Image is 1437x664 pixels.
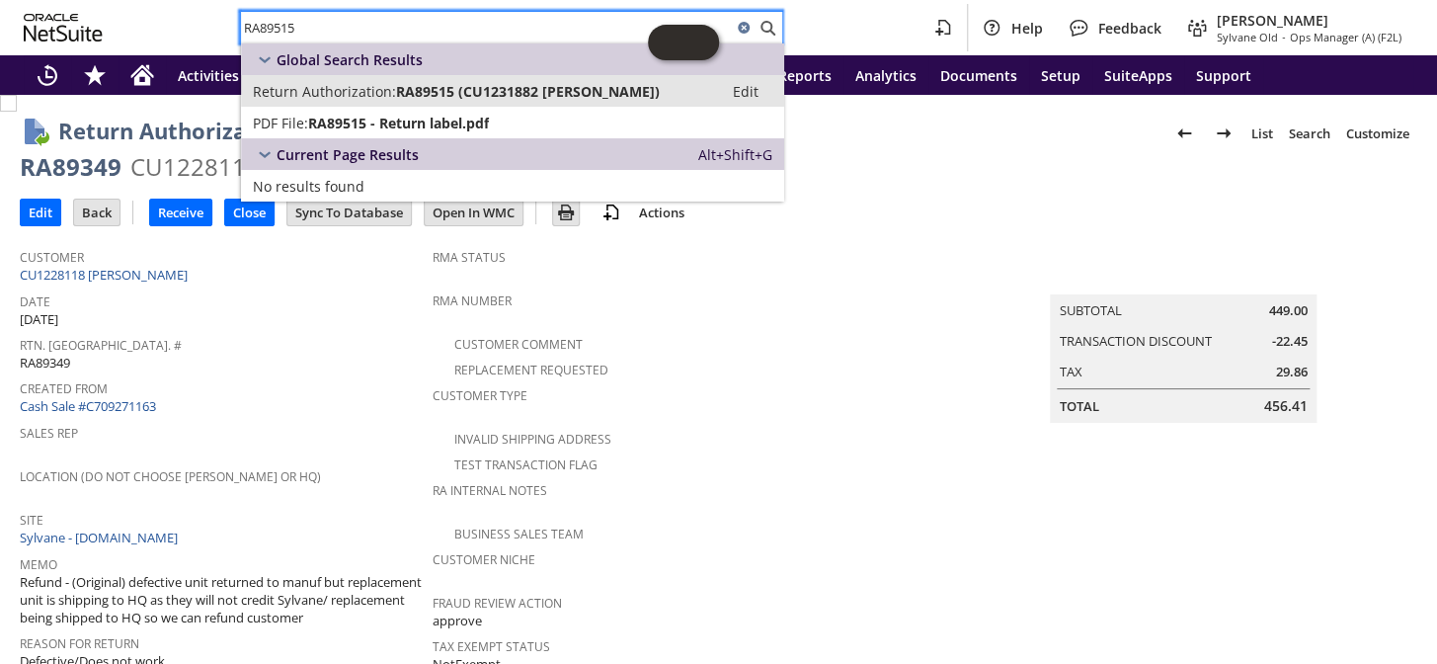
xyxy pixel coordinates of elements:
[21,200,60,225] input: Edit
[20,249,84,266] a: Customer
[287,200,411,225] input: Sync To Database
[130,151,450,183] div: CU1228118 [PERSON_NAME]
[1263,396,1307,416] span: 456.41
[20,380,108,397] a: Created From
[1212,122,1236,145] img: Next
[599,201,623,224] img: add-record.svg
[1217,11,1401,30] span: [PERSON_NAME]
[433,292,512,309] a: RMA Number
[241,16,732,40] input: Search
[1104,66,1172,85] span: SuiteApps
[396,82,660,101] span: RA89515 (CU1231882 [PERSON_NAME])
[20,397,156,415] a: Cash Sale #C709271163
[277,145,419,164] span: Current Page Results
[20,337,182,354] a: Rtn. [GEOGRAPHIC_DATA]. #
[1050,263,1317,294] caption: Summary
[631,204,692,221] a: Actions
[1196,66,1251,85] span: Support
[20,556,57,573] a: Memo
[20,425,78,442] a: Sales Rep
[24,55,71,95] a: Recent Records
[1098,19,1161,38] span: Feedback
[1172,122,1196,145] img: Previous
[433,387,527,404] a: Customer Type
[1290,30,1401,44] span: Ops Manager (A) (F2L)
[20,293,50,310] a: Date
[36,63,59,87] svg: Recent Records
[454,431,611,448] a: Invalid Shipping Address
[1268,301,1307,320] span: 449.00
[1282,30,1286,44] span: -
[433,595,562,612] a: Fraud Review Action
[683,25,719,60] span: Oracle Guided Learning Widget. To move around, please hold and drag
[308,114,489,132] span: RA89515 - Return label.pdf
[433,482,547,499] a: RA Internal Notes
[433,612,482,630] span: approve
[711,79,780,103] a: Edit:
[71,55,119,95] div: Shortcuts
[1275,363,1307,381] span: 29.86
[83,63,107,87] svg: Shortcuts
[1029,55,1092,95] a: Setup
[756,16,779,40] svg: Search
[253,82,396,101] span: Return Authorization:
[253,114,308,132] span: PDF File:
[1217,30,1278,44] span: Sylvane Old
[454,526,584,542] a: Business Sales Team
[855,66,917,85] span: Analytics
[178,66,239,85] span: Activities
[119,55,166,95] a: Home
[20,573,423,627] span: Refund - (Original) defective unit returned to manuf but replacement unit is shipping to HQ as th...
[1060,332,1212,350] a: Transaction Discount
[20,635,139,652] a: Reason For Return
[20,468,321,485] a: Location (Do Not Choose [PERSON_NAME] or HQ)
[1092,55,1184,95] a: SuiteApps
[20,512,43,529] a: Site
[1281,118,1338,149] a: Search
[1060,363,1082,380] a: Tax
[20,310,58,329] span: [DATE]
[166,55,251,95] a: Activities
[1041,66,1080,85] span: Setup
[20,151,121,183] div: RA89349
[454,362,608,378] a: Replacement Requested
[433,249,506,266] a: RMA Status
[24,14,103,41] svg: logo
[1060,301,1122,319] a: Subtotal
[1271,332,1307,351] span: -22.45
[1060,397,1099,415] a: Total
[843,55,928,95] a: Analytics
[928,55,1029,95] a: Documents
[1338,118,1417,149] a: Customize
[554,201,578,224] img: Print
[648,25,719,60] iframe: Click here to launch Oracle Guided Learning Help Panel
[225,200,274,225] input: Close
[241,107,784,138] a: PDF File:RA89515 - Return label.pdfEdit:
[130,63,154,87] svg: Home
[553,200,579,225] input: Print
[253,177,364,196] span: No results found
[425,200,522,225] input: Open In WMC
[150,200,211,225] input: Receive
[74,200,120,225] input: Back
[241,170,784,202] a: No results found
[20,529,183,546] a: Sylvane - [DOMAIN_NAME]
[241,75,784,107] a: Return Authorization:RA89515 (CU1231882 [PERSON_NAME])Edit:
[940,66,1017,85] span: Documents
[1243,118,1281,149] a: List
[20,266,193,284] a: CU1228118 [PERSON_NAME]
[1011,19,1043,38] span: Help
[58,115,290,147] h1: Return Authorization
[454,456,598,473] a: Test Transaction Flag
[433,551,535,568] a: Customer Niche
[433,638,550,655] a: Tax Exempt Status
[277,50,423,69] span: Global Search Results
[766,55,843,95] a: Reports
[778,66,832,85] span: Reports
[454,336,583,353] a: Customer Comment
[698,145,772,164] span: Alt+Shift+G
[1184,55,1263,95] a: Support
[20,354,70,373] span: RA89349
